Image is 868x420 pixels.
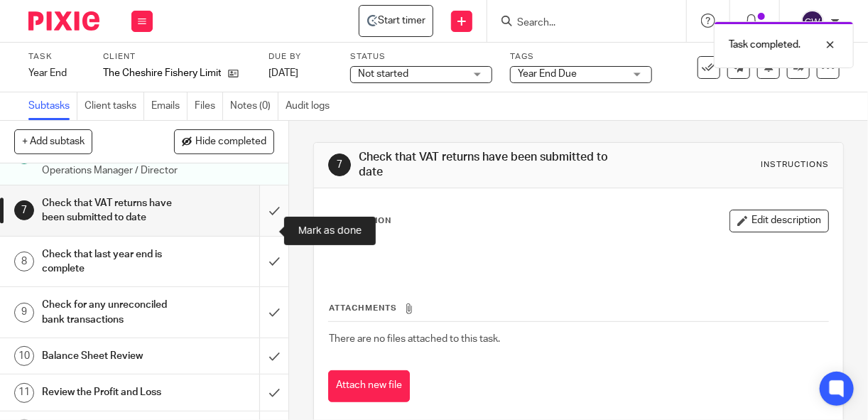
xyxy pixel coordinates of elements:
label: Client [103,51,251,63]
h1: Check that VAT returns have been submitted to date [42,193,178,229]
p: The Cheshire Fishery Limited [103,66,221,80]
button: Hide completed [174,129,274,154]
button: Edit description [729,210,829,232]
h1: Check that last year end is complete [42,244,178,280]
a: The Cheshire Fishery Limited - Year End [359,5,433,37]
div: Instructions [761,159,829,171]
h1: Balance Sheet Review [42,345,178,367]
div: 10 [14,346,34,366]
img: Pixie [28,11,99,31]
div: 11 [14,383,34,403]
span: Not started [358,69,408,79]
label: Status [350,51,492,63]
a: Audit logs [286,92,337,120]
p: Deadline to pass over year end to the Client Operations Manager / Director [42,149,275,178]
a: Notes (0) [230,92,278,120]
div: 9 [14,303,34,323]
div: 7 [14,200,34,220]
div: 7 [328,154,351,176]
div: 8 [14,252,34,271]
a: Subtasks [28,92,77,120]
label: Due by [268,51,332,63]
h1: Check for any unreconciled bank transactions [42,294,178,330]
h1: Review the Profit and Loss [42,382,178,403]
a: Emails [151,92,188,120]
span: [DATE] [268,68,298,78]
p: Description [328,215,391,227]
a: Files [195,92,223,120]
h1: Check that VAT returns have been submitted to date [359,150,609,181]
span: Hide completed [195,136,266,148]
span: Attachments [329,304,397,312]
p: Task completed. [729,38,801,52]
label: Task [28,51,85,63]
button: + Add subtask [14,129,92,154]
img: svg%3E [801,10,824,33]
span: Year End Due [518,69,577,79]
button: Attach new file [328,370,410,402]
span: There are no files attached to this task. [329,334,500,344]
span: Start timer [378,14,425,28]
a: Client tasks [85,92,144,120]
div: Year End [28,66,85,80]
